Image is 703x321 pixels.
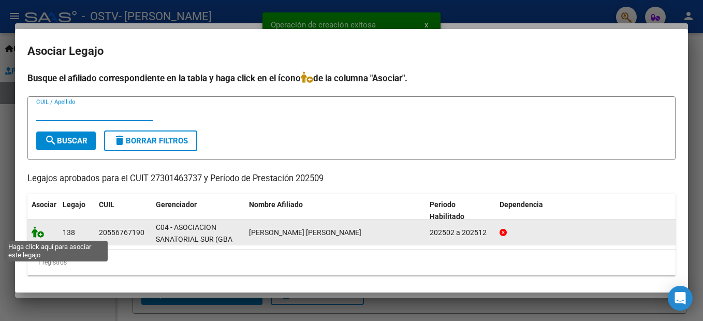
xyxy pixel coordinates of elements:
[430,200,464,221] span: Periodo Habilitado
[45,136,87,145] span: Buscar
[27,172,676,185] p: Legajos aprobados para el CUIT 27301463737 y Período de Prestación 202509
[27,194,58,228] datatable-header-cell: Asociar
[152,194,245,228] datatable-header-cell: Gerenciador
[113,136,188,145] span: Borrar Filtros
[58,194,95,228] datatable-header-cell: Legajo
[249,200,303,209] span: Nombre Afiliado
[495,194,676,228] datatable-header-cell: Dependencia
[99,200,114,209] span: CUIL
[113,134,126,147] mat-icon: delete
[156,200,197,209] span: Gerenciador
[95,194,152,228] datatable-header-cell: CUIL
[245,194,426,228] datatable-header-cell: Nombre Afiliado
[36,132,96,150] button: Buscar
[27,250,676,275] div: 1 registros
[27,71,676,85] h4: Busque el afiliado correspondiente en la tabla y haga click en el ícono de la columna "Asociar".
[104,130,197,151] button: Borrar Filtros
[45,134,57,147] mat-icon: search
[99,227,144,239] div: 20556767190
[500,200,543,209] span: Dependencia
[249,228,361,237] span: LUCERO RAMOS BRUNO TOMAS
[156,223,232,255] span: C04 - ASOCIACION SANATORIAL SUR (GBA SUR)
[63,200,85,209] span: Legajo
[32,200,56,209] span: Asociar
[27,41,676,61] h2: Asociar Legajo
[63,228,75,237] span: 138
[426,194,495,228] datatable-header-cell: Periodo Habilitado
[668,286,693,311] div: Open Intercom Messenger
[430,227,491,239] div: 202502 a 202512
